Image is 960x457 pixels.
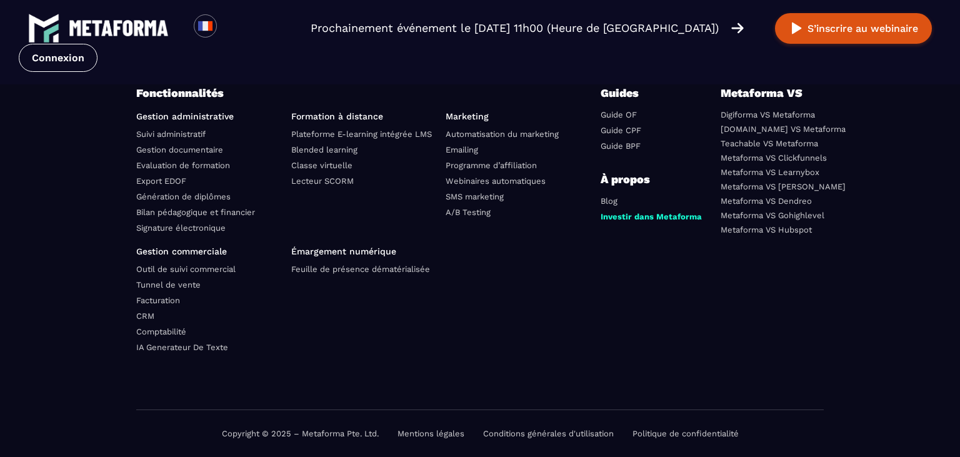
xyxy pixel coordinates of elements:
a: Mentions légales [397,429,464,438]
a: Metaforma VS Gohighlevel [721,211,824,220]
a: Emailing [446,145,478,154]
a: Outil de suivi commercial [136,264,236,274]
a: Webinaires automatiques [446,176,546,186]
a: Metaforma VS Learnybox [721,168,819,177]
a: Gestion documentaire [136,145,223,154]
a: Guide BPF [601,141,641,151]
a: A/B Testing [446,208,491,217]
a: Plateforme E-learning intégrée LMS [291,129,432,139]
a: Blended learning [291,145,357,154]
a: Metaforma VS Dendreo [721,196,812,206]
a: Facturation [136,296,180,305]
a: Metaforma VS Clickfunnels [721,153,827,163]
img: play [789,21,804,36]
a: Export EDOF [136,176,186,186]
button: S’inscrire au webinaire [775,13,932,44]
p: À propos [601,171,711,188]
a: Politique de confidentialité [632,429,739,438]
a: Automatisation du marketing [446,129,559,139]
p: Metaforma VS [721,84,824,102]
p: Marketing [446,111,591,121]
p: Guides [601,84,676,102]
img: fr [197,18,213,34]
a: Metaforma VS [PERSON_NAME] [721,182,846,191]
a: Evaluation de formation [136,161,230,170]
a: Guide CPF [601,126,641,135]
a: Investir dans Metaforma [601,212,702,221]
a: Classe virtuelle [291,161,352,170]
a: Tunnel de vente [136,280,201,289]
img: logo [69,20,169,36]
a: [DOMAIN_NAME] VS Metaforma [721,124,846,134]
a: Conditions générales d'utilisation [483,429,614,438]
a: Lecteur SCORM [291,176,354,186]
p: Formation à distance [291,111,437,121]
div: Search for option [217,14,247,42]
img: arrow-right [731,21,744,35]
p: Émargement numérique [291,246,437,256]
a: Metaforma VS Hubspot [721,225,812,234]
a: Blog [601,196,617,206]
a: SMS marketing [446,192,504,201]
a: Connexion [19,44,97,72]
a: Génération de diplômes [136,192,231,201]
p: Gestion administrative [136,111,282,121]
a: Teachable VS Metaforma [721,139,818,148]
a: Feuille de présence dématérialisée [291,264,430,274]
a: Signature électronique [136,223,226,233]
a: CRM [136,311,154,321]
p: Fonctionnalités [136,84,601,102]
a: Programme d’affiliation [446,161,537,170]
p: Gestion commerciale [136,246,282,256]
p: Prochainement événement le [DATE] 11h00 (Heure de [GEOGRAPHIC_DATA]) [311,19,719,37]
a: Suivi administratif [136,129,206,139]
a: IA Generateur De Texte [136,343,228,352]
a: Digiforma VS Metaforma [721,110,815,119]
a: Bilan pédagogique et financier [136,208,255,217]
img: logo [28,13,59,44]
p: Copyright © 2025 – Metaforma Pte. Ltd. [222,429,379,438]
a: Guide OF [601,110,637,119]
input: Search for option [227,21,237,36]
a: Comptabilité [136,327,186,336]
